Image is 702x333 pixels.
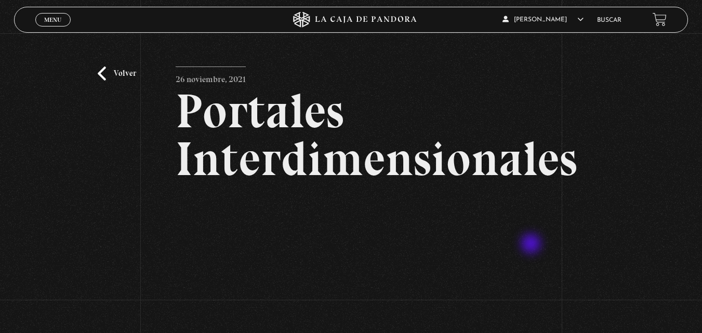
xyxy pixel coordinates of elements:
span: Menu [44,17,61,23]
a: View your shopping cart [653,12,667,26]
a: Volver [98,66,136,81]
span: [PERSON_NAME] [502,17,584,23]
p: 26 noviembre, 2021 [176,66,246,87]
a: Buscar [597,17,621,23]
span: Cerrar [41,25,65,33]
h2: Portales Interdimensionales [176,87,526,183]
